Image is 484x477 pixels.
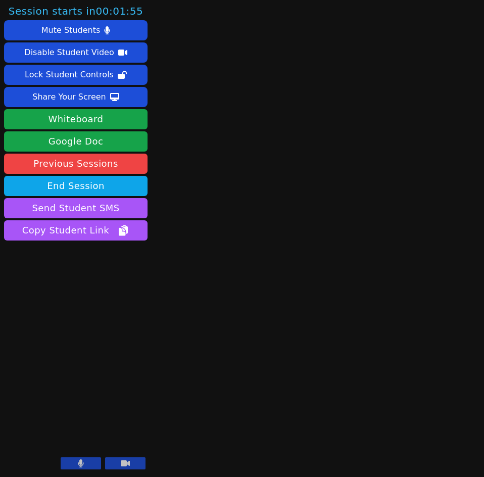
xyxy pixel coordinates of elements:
a: Previous Sessions [4,154,148,174]
button: Lock Student Controls [4,65,148,85]
button: Send Student SMS [4,198,148,218]
div: Mute Students [41,22,100,38]
div: Disable Student Video [24,44,114,61]
span: Copy Student Link [22,223,129,237]
button: Whiteboard [4,109,148,129]
a: Google Doc [4,131,148,152]
button: Mute Students [4,20,148,40]
div: Lock Student Controls [25,67,114,83]
time: 00:01:55 [95,5,143,17]
button: End Session [4,176,148,196]
button: Share Your Screen [4,87,148,107]
button: Disable Student Video [4,42,148,63]
span: Session starts in [9,4,143,18]
div: Share Your Screen [32,89,106,105]
button: Copy Student Link [4,220,148,241]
